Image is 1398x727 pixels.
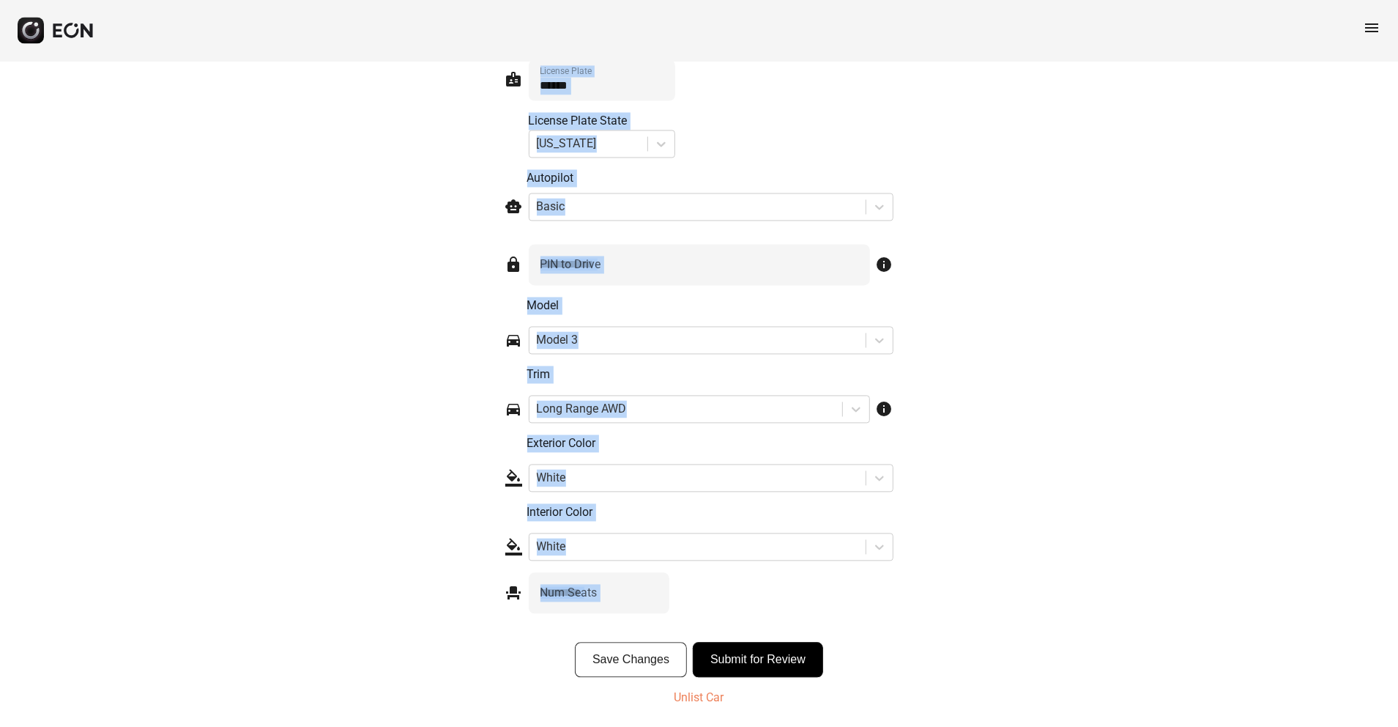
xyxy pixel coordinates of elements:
[1363,20,1380,37] span: menu
[540,585,598,602] label: Num Seats
[505,71,523,89] span: badge
[527,298,893,315] p: Model
[693,643,823,678] button: Submit for Review
[527,366,893,384] p: Trim
[505,470,523,487] span: format_color_fill
[505,199,523,216] span: smart_toy
[505,332,523,350] span: directions_car
[540,66,592,78] label: License Plate
[575,643,687,678] button: Save Changes
[505,257,523,274] span: lock
[674,690,724,707] p: Unlist Car
[505,585,523,602] span: event_seat
[876,257,893,274] span: info
[540,257,601,274] label: PIN to Drive
[505,401,523,418] span: directions_car
[527,170,893,188] p: Autopilot
[527,504,893,522] p: Interior Color
[529,113,675,130] div: License Plate State
[527,435,893,453] p: Exterior Color
[876,401,893,418] span: info
[505,539,523,556] span: format_color_fill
